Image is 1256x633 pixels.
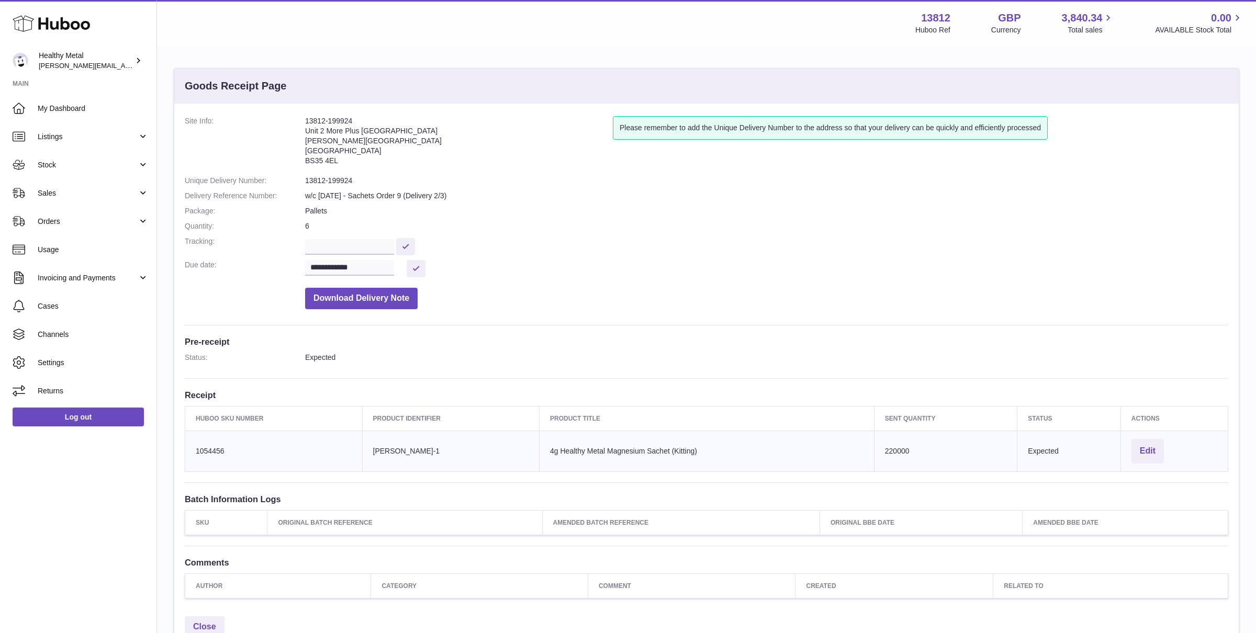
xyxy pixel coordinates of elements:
[185,176,305,186] dt: Unique Delivery Number:
[38,132,138,142] span: Listings
[1155,11,1243,35] a: 0.00 AVAILABLE Stock Total
[185,260,305,277] dt: Due date:
[38,301,149,311] span: Cases
[38,330,149,340] span: Channels
[38,160,138,170] span: Stock
[185,191,305,201] dt: Delivery Reference Number:
[13,53,28,69] img: jose@healthy-metal.com
[588,574,795,598] th: Comment
[185,353,305,363] dt: Status:
[1023,510,1228,535] th: Amended BBE Date
[39,61,210,70] span: [PERSON_NAME][EMAIL_ADDRESS][DOMAIN_NAME]
[185,236,305,255] dt: Tracking:
[915,25,950,35] div: Huboo Ref
[305,206,1228,216] dd: Pallets
[38,217,138,227] span: Orders
[38,188,138,198] span: Sales
[993,574,1228,598] th: Related to
[38,273,138,283] span: Invoicing and Payments
[185,557,1228,568] h3: Comments
[874,431,1017,471] td: 220000
[921,11,950,25] strong: 13812
[1068,25,1114,35] span: Total sales
[38,358,149,368] span: Settings
[185,510,267,535] th: SKU
[371,574,588,598] th: Category
[185,431,363,471] td: 1054456
[305,221,1228,231] dd: 6
[1211,11,1231,25] span: 0.00
[38,245,149,255] span: Usage
[185,389,1228,401] h3: Receipt
[305,116,613,171] address: 13812-199924 Unit 2 More Plus [GEOGRAPHIC_DATA] [PERSON_NAME][GEOGRAPHIC_DATA] [GEOGRAPHIC_DATA] ...
[39,51,133,71] div: Healthy Metal
[305,191,1228,201] dd: w/c [DATE] - Sachets Order 9 (Delivery 2/3)
[185,406,363,431] th: Huboo SKU Number
[1017,406,1120,431] th: Status
[185,116,305,171] dt: Site Info:
[1017,431,1120,471] td: Expected
[185,79,287,93] h3: Goods Receipt Page
[542,510,820,535] th: Amended Batch Reference
[38,104,149,114] span: My Dashboard
[613,116,1048,140] div: Please remember to add the Unique Delivery Number to the address so that your delivery can be qui...
[185,574,371,598] th: Author
[540,406,874,431] th: Product title
[13,408,144,426] a: Log out
[1131,439,1164,464] button: Edit
[795,574,993,598] th: Created
[820,510,1022,535] th: Original BBE Date
[305,288,418,309] button: Download Delivery Note
[305,353,1228,363] dd: Expected
[1120,406,1228,431] th: Actions
[305,176,1228,186] dd: 13812-199924
[185,336,1228,347] h3: Pre-receipt
[991,25,1021,35] div: Currency
[874,406,1017,431] th: Sent Quantity
[540,431,874,471] td: 4g Healthy Metal Magnesium Sachet (Kitting)
[185,206,305,216] dt: Package:
[1062,11,1115,35] a: 3,840.34 Total sales
[362,431,540,471] td: [PERSON_NAME]-1
[362,406,540,431] th: Product Identifier
[1155,25,1243,35] span: AVAILABLE Stock Total
[185,221,305,231] dt: Quantity:
[998,11,1020,25] strong: GBP
[185,493,1228,505] h3: Batch Information Logs
[38,386,149,396] span: Returns
[267,510,542,535] th: Original Batch Reference
[1062,11,1103,25] span: 3,840.34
